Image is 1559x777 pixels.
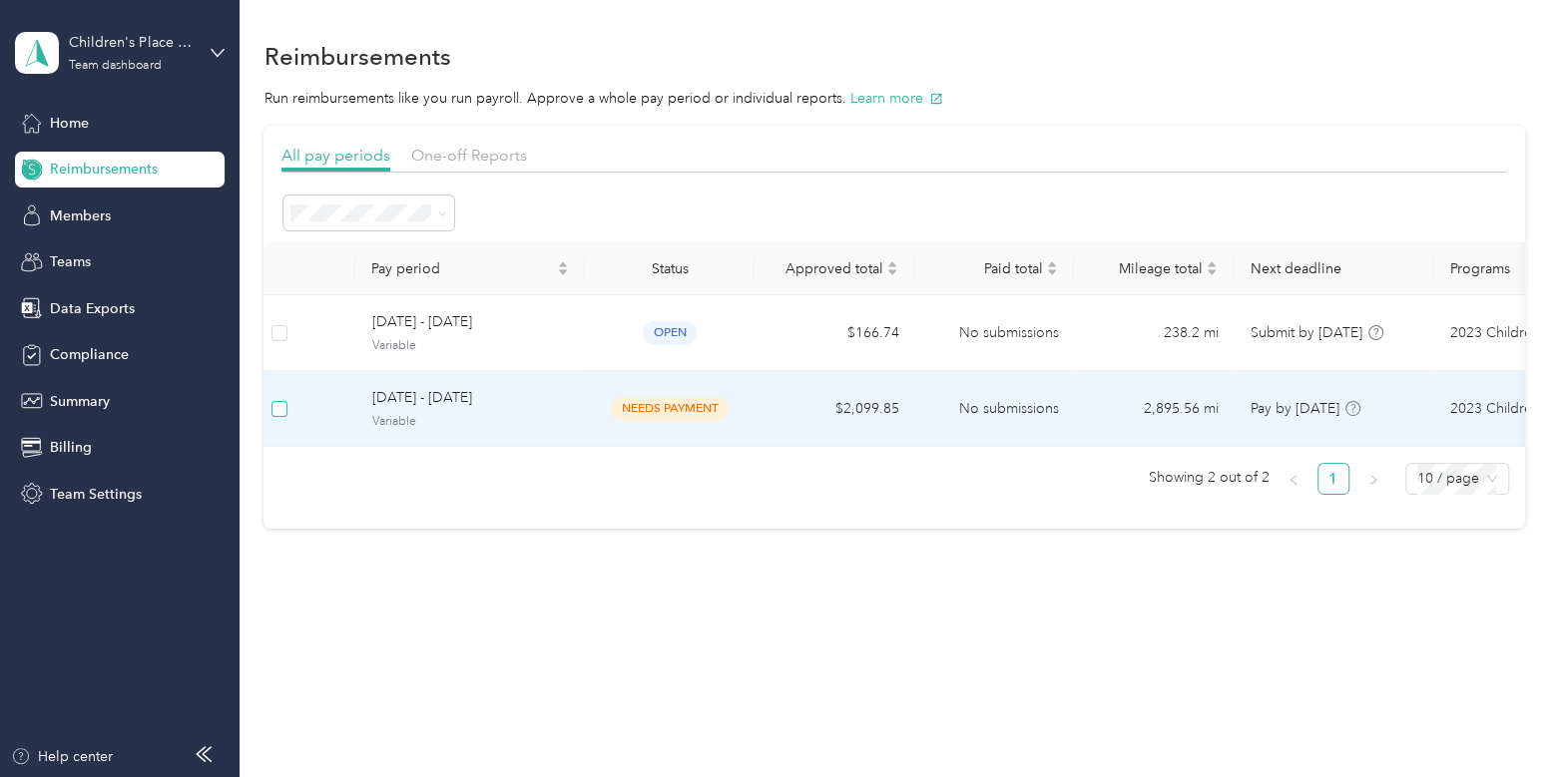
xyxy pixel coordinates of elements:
td: No submissions [914,295,1074,371]
li: Next Page [1357,463,1389,495]
span: Variable [371,413,569,431]
span: caret-up [1206,258,1218,270]
div: Children's Place Association [69,32,194,53]
span: caret-down [1046,266,1058,278]
li: Previous Page [1278,463,1309,495]
th: Mileage total [1074,242,1234,295]
button: Help center [11,746,113,767]
span: Mileage total [1090,260,1202,277]
span: Teams [50,251,91,272]
span: right [1367,474,1379,486]
span: Variable [371,337,569,355]
button: left [1278,463,1309,495]
div: Status [601,260,739,277]
div: Page Size [1405,463,1509,495]
span: [DATE] - [DATE] [371,311,569,333]
span: Pay period [371,260,553,277]
span: caret-down [1206,266,1218,278]
td: 238.2 mi [1074,295,1234,371]
button: right [1357,463,1389,495]
th: Next deadline [1234,242,1433,295]
span: needs payment [611,397,729,420]
span: Showing 2 out of 2 [1149,463,1270,493]
button: Learn more [849,88,943,109]
th: Paid total [914,242,1074,295]
span: caret-up [557,258,569,270]
span: Reimbursements [50,159,158,180]
span: Home [50,113,89,134]
span: Paid total [930,260,1042,277]
span: left [1288,474,1299,486]
li: 1 [1317,463,1349,495]
span: One-off Reports [411,146,527,165]
td: No submissions [914,371,1074,447]
iframe: Everlance-gr Chat Button Frame [1447,665,1559,777]
span: Members [50,205,111,226]
th: Approved total [755,242,914,295]
span: Pay by [DATE] [1250,400,1338,417]
span: caret-down [886,266,898,278]
span: Approved total [771,260,882,277]
td: $166.74 [755,295,914,371]
span: [DATE] - [DATE] [371,387,569,409]
div: Team dashboard [69,60,161,72]
span: open [643,321,697,344]
span: Data Exports [50,298,135,319]
a: 1 [1318,464,1348,494]
span: Billing [50,437,92,458]
span: caret-down [557,266,569,278]
span: Compliance [50,344,129,365]
span: 10 / page [1417,464,1497,494]
span: All pay periods [281,146,390,165]
span: Team Settings [50,484,142,505]
span: Summary [50,391,110,412]
td: 2,895.56 mi [1074,371,1234,447]
h1: Reimbursements [263,46,450,67]
th: Pay period [355,242,585,295]
span: caret-up [1046,258,1058,270]
td: $2,099.85 [755,371,914,447]
span: Submit by [DATE] [1250,324,1361,341]
p: Run reimbursements like you run payroll. Approve a whole pay period or individual reports. [263,88,1524,109]
span: caret-up [886,258,898,270]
